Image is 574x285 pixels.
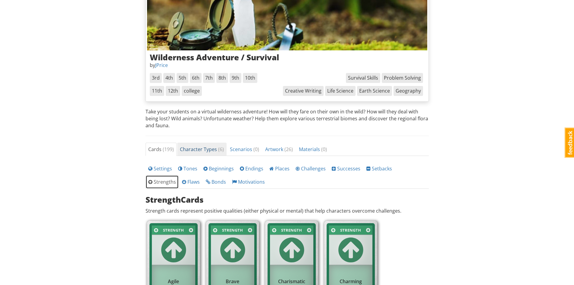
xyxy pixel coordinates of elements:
span: Problem Solving [382,73,423,83]
span: 8th [216,73,228,83]
p: Take your students on a virtual wilderness adventure! How will they fare on their own in the wild... [146,108,429,129]
span: Survival Skills [346,73,380,83]
span: Creative Writing [283,86,324,96]
span: Tones [178,165,197,172]
span: Motivations [232,179,265,185]
span: Settings [148,165,172,172]
p: by [150,62,425,69]
span: ( 6 ) [218,146,224,153]
span: 10th [243,73,257,83]
span: Flaws [182,179,200,185]
span: Cards [148,146,174,153]
span: Life Science [325,86,356,96]
a: JPrice [155,62,168,68]
span: 6th [190,73,202,83]
span: ( 0 ) [321,146,327,153]
span: Places [269,165,290,172]
span: Earth Science [357,86,392,96]
span: 4th [163,73,175,83]
div: Strength [159,227,188,234]
span: 11th [150,86,164,96]
span: Materials [299,146,327,153]
span: Successes [332,165,360,172]
span: Scenarios [230,146,259,153]
span: Character Types [180,146,224,153]
div: Strength [218,227,247,234]
span: 7th [203,73,215,83]
span: Geography [394,86,423,96]
span: college [182,86,202,96]
span: 9th [230,73,241,83]
span: 5th [177,73,188,83]
span: Endings [240,165,263,172]
div: Strength [337,227,365,234]
h3: Strength Cards [146,195,429,204]
span: 3rd [150,73,162,83]
span: 12th [166,86,180,96]
span: Bonds [206,179,226,185]
h3: Wilderness Adventure / Survival [150,53,425,62]
span: Strengths [148,179,176,185]
span: Artwork [265,146,293,153]
span: Setbacks [366,165,392,172]
span: ( 0 ) [253,146,259,153]
span: Beginnings [203,165,234,172]
span: ( 26 ) [284,146,293,153]
span: ( 199 ) [163,146,174,153]
span: Challenges [296,165,326,172]
div: Strength [278,227,306,234]
p: Strength cards represent positive qualities (either physical or mental) that help characters over... [146,207,429,214]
